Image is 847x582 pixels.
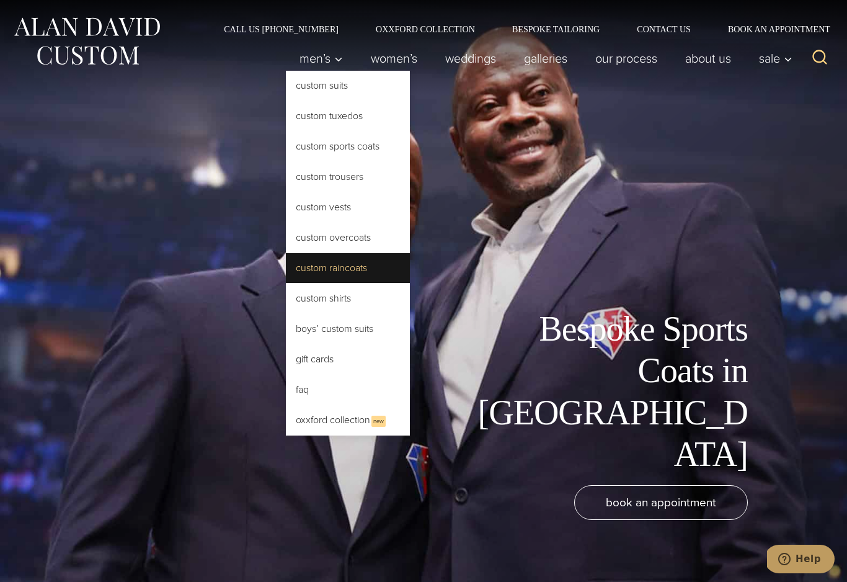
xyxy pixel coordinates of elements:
a: FAQ [286,375,410,405]
a: About Us [672,46,745,71]
a: Boys’ Custom Suits [286,314,410,344]
a: Custom Raincoats [286,253,410,283]
a: Galleries [510,46,582,71]
a: Custom Vests [286,192,410,222]
button: Child menu of Sale [745,46,799,71]
a: Women’s [357,46,432,71]
a: Custom Tuxedos [286,101,410,131]
a: Custom Sports Coats [286,132,410,161]
a: weddings [432,46,510,71]
span: New [371,416,386,427]
a: Book an Appointment [709,25,835,34]
a: Our Process [582,46,672,71]
nav: Secondary Navigation [205,25,835,34]
img: Alan David Custom [12,14,161,69]
a: Gift Cards [286,344,410,374]
a: Custom Trousers [286,162,410,192]
a: Custom Overcoats [286,223,410,253]
a: Call Us [PHONE_NUMBER] [205,25,357,34]
a: Bespoke Tailoring [494,25,618,34]
a: Custom Shirts [286,284,410,313]
a: Oxxford Collection [357,25,494,34]
h1: Bespoke Sports Coats in [GEOGRAPHIC_DATA] [469,308,748,475]
a: book an appointment [574,485,748,520]
iframe: Opens a widget where you can chat to one of our agents [767,545,835,576]
span: book an appointment [606,493,716,511]
nav: Primary Navigation [286,46,799,71]
button: Child menu of Men’s [286,46,357,71]
a: Oxxford CollectionNew [286,405,410,436]
a: Custom Suits [286,71,410,101]
button: View Search Form [805,43,835,73]
a: Contact Us [618,25,709,34]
